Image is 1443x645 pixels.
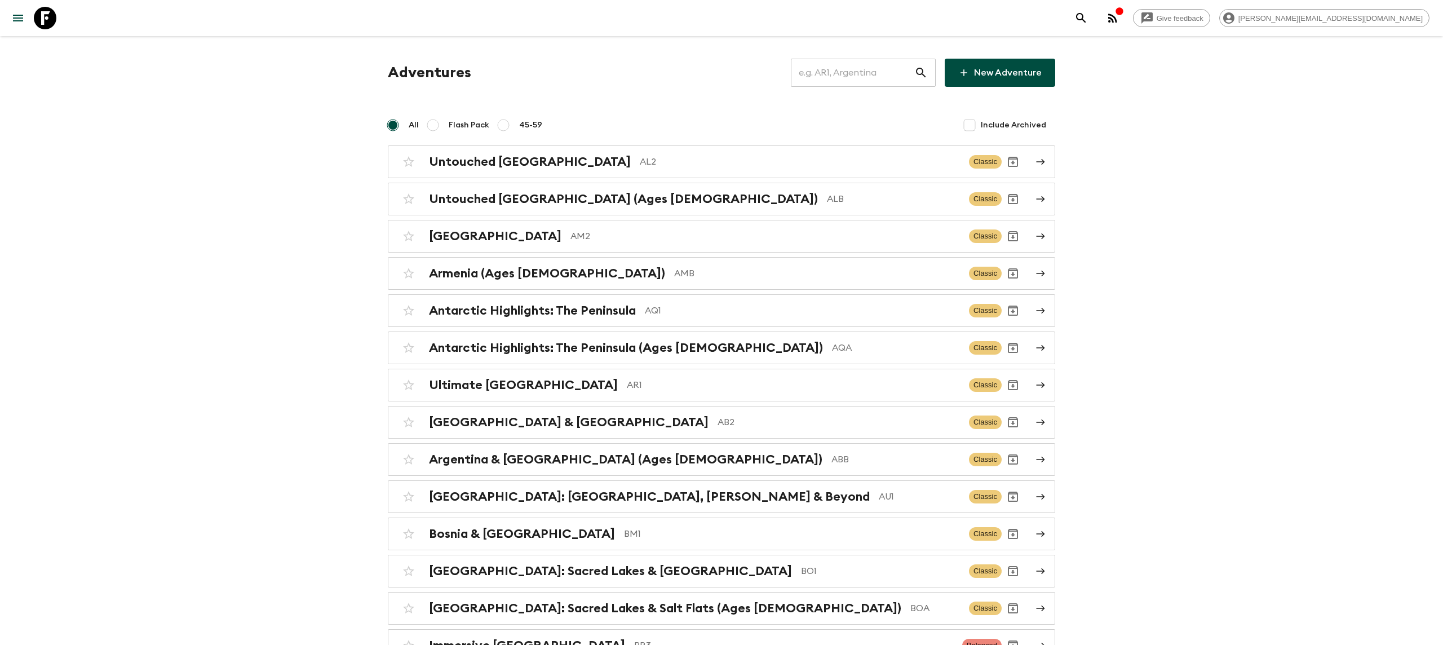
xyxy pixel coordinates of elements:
h2: Antarctic Highlights: The Peninsula [429,303,636,318]
button: Archive [1002,188,1024,210]
a: Give feedback [1133,9,1210,27]
button: menu [7,7,29,29]
p: AU1 [879,490,960,503]
span: Classic [969,564,1002,578]
span: Classic [969,267,1002,280]
h2: [GEOGRAPHIC_DATA]: [GEOGRAPHIC_DATA], [PERSON_NAME] & Beyond [429,489,870,504]
a: [GEOGRAPHIC_DATA]: Sacred Lakes & [GEOGRAPHIC_DATA]BO1ClassicArchive [388,555,1055,587]
h2: Untouched [GEOGRAPHIC_DATA] [429,154,631,169]
button: Archive [1002,485,1024,508]
p: BM1 [624,527,960,541]
span: 45-59 [519,120,542,131]
p: AMB [674,267,960,280]
h2: Armenia (Ages [DEMOGRAPHIC_DATA]) [429,266,665,281]
span: Classic [969,155,1002,169]
span: Classic [969,304,1002,317]
span: All [409,120,419,131]
span: Classic [969,229,1002,243]
h2: Antarctic Highlights: The Peninsula (Ages [DEMOGRAPHIC_DATA]) [429,341,823,355]
span: Classic [969,602,1002,615]
p: BOA [910,602,960,615]
p: AQ1 [645,304,960,317]
button: Archive [1002,374,1024,396]
h2: Ultimate [GEOGRAPHIC_DATA] [429,378,618,392]
h2: [GEOGRAPHIC_DATA] [429,229,561,244]
span: Classic [969,453,1002,466]
input: e.g. AR1, Argentina [791,57,914,89]
a: Untouched [GEOGRAPHIC_DATA]AL2ClassicArchive [388,145,1055,178]
span: Classic [969,490,1002,503]
button: Archive [1002,523,1024,545]
h2: Bosnia & [GEOGRAPHIC_DATA] [429,527,615,541]
button: Archive [1002,151,1024,173]
a: Armenia (Ages [DEMOGRAPHIC_DATA])AMBClassicArchive [388,257,1055,290]
a: Antarctic Highlights: The PeninsulaAQ1ClassicArchive [388,294,1055,327]
a: Untouched [GEOGRAPHIC_DATA] (Ages [DEMOGRAPHIC_DATA])ALBClassicArchive [388,183,1055,215]
a: [GEOGRAPHIC_DATA]: Sacred Lakes & Salt Flats (Ages [DEMOGRAPHIC_DATA])BOAClassicArchive [388,592,1055,625]
p: AL2 [640,155,960,169]
p: AR1 [627,378,960,392]
span: Classic [969,378,1002,392]
button: Archive [1002,448,1024,471]
p: AQA [832,341,960,355]
button: Archive [1002,411,1024,434]
a: Ultimate [GEOGRAPHIC_DATA]AR1ClassicArchive [388,369,1055,401]
button: Archive [1002,299,1024,322]
h2: Untouched [GEOGRAPHIC_DATA] (Ages [DEMOGRAPHIC_DATA]) [429,192,818,206]
h2: Argentina & [GEOGRAPHIC_DATA] (Ages [DEMOGRAPHIC_DATA]) [429,452,822,467]
a: [GEOGRAPHIC_DATA]: [GEOGRAPHIC_DATA], [PERSON_NAME] & BeyondAU1ClassicArchive [388,480,1055,513]
span: Classic [969,341,1002,355]
a: [GEOGRAPHIC_DATA] & [GEOGRAPHIC_DATA]AB2ClassicArchive [388,406,1055,439]
button: search adventures [1070,7,1092,29]
a: [GEOGRAPHIC_DATA]AM2ClassicArchive [388,220,1055,253]
button: Archive [1002,337,1024,359]
p: ALB [827,192,960,206]
button: Archive [1002,560,1024,582]
div: [PERSON_NAME][EMAIL_ADDRESS][DOMAIN_NAME] [1219,9,1429,27]
h2: [GEOGRAPHIC_DATA]: Sacred Lakes & Salt Flats (Ages [DEMOGRAPHIC_DATA]) [429,601,901,616]
span: Give feedback [1150,14,1210,23]
p: BO1 [801,564,960,578]
a: New Adventure [945,59,1055,87]
button: Archive [1002,262,1024,285]
span: Classic [969,416,1002,429]
p: ABB [831,453,960,466]
a: Argentina & [GEOGRAPHIC_DATA] (Ages [DEMOGRAPHIC_DATA])ABBClassicArchive [388,443,1055,476]
a: Antarctic Highlights: The Peninsula (Ages [DEMOGRAPHIC_DATA])AQAClassicArchive [388,332,1055,364]
button: Archive [1002,597,1024,620]
h1: Adventures [388,61,471,84]
p: AM2 [570,229,960,243]
h2: [GEOGRAPHIC_DATA] & [GEOGRAPHIC_DATA] [429,415,709,430]
span: Classic [969,527,1002,541]
button: Archive [1002,225,1024,248]
span: Flash Pack [449,120,489,131]
h2: [GEOGRAPHIC_DATA]: Sacred Lakes & [GEOGRAPHIC_DATA] [429,564,792,578]
a: Bosnia & [GEOGRAPHIC_DATA]BM1ClassicArchive [388,518,1055,550]
span: [PERSON_NAME][EMAIL_ADDRESS][DOMAIN_NAME] [1232,14,1429,23]
span: Classic [969,192,1002,206]
p: AB2 [718,416,960,429]
span: Include Archived [981,120,1046,131]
